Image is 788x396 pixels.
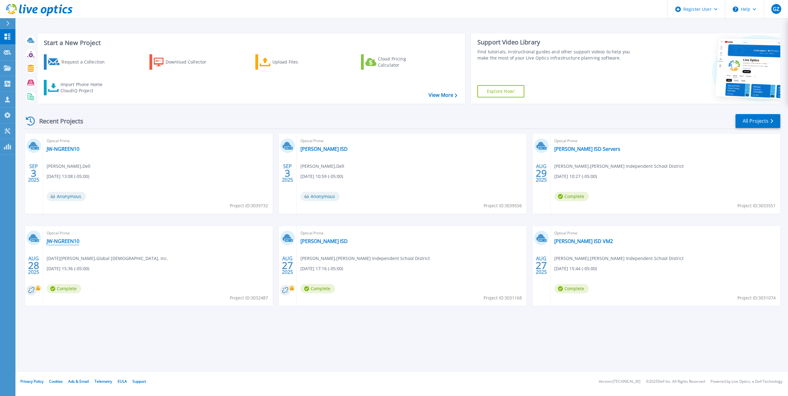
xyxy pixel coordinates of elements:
[536,171,547,176] span: 29
[47,192,86,201] span: Anonymous
[484,295,522,301] span: Project ID: 3031168
[28,254,40,277] div: AUG 2025
[68,379,89,384] a: Ads & Email
[300,173,343,180] span: [DATE] 10:59 (-05:00)
[47,138,269,144] span: Optical Prime
[554,230,777,237] span: Optical Prime
[31,171,36,176] span: 3
[47,163,90,170] span: [PERSON_NAME] , Dell
[300,238,348,244] a: [PERSON_NAME] ISD
[61,56,111,68] div: Request a Collection
[737,295,776,301] span: Project ID: 3031074
[118,379,127,384] a: EULA
[773,6,779,11] span: GZ
[28,263,39,268] span: 28
[300,138,523,144] span: Optical Prime
[282,263,293,268] span: 27
[378,56,427,68] div: Cloud Pricing Calculator
[535,162,547,184] div: AUG 2025
[166,56,215,68] div: Download Collector
[535,254,547,277] div: AUG 2025
[272,56,322,68] div: Upload Files
[24,113,92,129] div: Recent Projects
[300,284,335,293] span: Complete
[554,138,777,144] span: Optical Prime
[47,230,269,237] span: Optical Prime
[47,284,81,293] span: Complete
[300,163,344,170] span: [PERSON_NAME] , Dell
[20,379,44,384] a: Privacy Policy
[61,81,109,94] div: Import Phone Home CloudIQ Project
[646,380,705,384] li: © 2025 Dell Inc. All Rights Reserved
[554,255,684,262] span: [PERSON_NAME] , [PERSON_NAME] Independent School District
[285,171,290,176] span: 3
[300,192,340,201] span: Anonymous
[554,265,597,272] span: [DATE] 15:44 (-05:00)
[28,162,40,184] div: SEP 2025
[282,254,293,277] div: AUG 2025
[47,255,168,262] span: [DATE][PERSON_NAME] , Global [DEMOGRAPHIC_DATA], Inc.
[300,255,430,262] span: [PERSON_NAME] , [PERSON_NAME] Independent School District
[477,85,524,97] a: Explore Now!
[282,162,293,184] div: SEP 2025
[554,238,613,244] a: [PERSON_NAME] ISD VM2
[361,54,430,70] a: Cloud Pricing Calculator
[429,92,457,98] a: View More
[554,163,684,170] span: [PERSON_NAME] , [PERSON_NAME] Independent School District
[554,192,589,201] span: Complete
[230,202,268,209] span: Project ID: 3039732
[300,265,343,272] span: [DATE] 17:16 (-05:00)
[554,284,589,293] span: Complete
[736,114,780,128] a: All Projects
[710,380,782,384] li: Powered by Live Optics, a Dell Technology
[300,146,348,152] a: [PERSON_NAME] ISD
[132,379,146,384] a: Support
[47,238,79,244] a: JW-NGREEN10
[599,380,640,384] li: Version: [TECHNICAL_ID]
[149,54,218,70] a: Download Collector
[300,230,523,237] span: Optical Prime
[94,379,112,384] a: Telemetry
[255,54,324,70] a: Upload Files
[536,263,547,268] span: 27
[49,379,63,384] a: Cookies
[47,265,89,272] span: [DATE] 15:36 (-05:00)
[477,38,637,46] div: Support Video Library
[230,295,268,301] span: Project ID: 3032487
[44,39,457,46] h3: Start a New Project
[477,49,637,61] div: Find tutorials, instructional guides and other support videos to help you make the most of your L...
[737,202,776,209] span: Project ID: 3033551
[44,54,113,70] a: Request a Collection
[554,146,620,152] a: [PERSON_NAME] ISD Servers
[47,173,89,180] span: [DATE] 13:08 (-05:00)
[47,146,79,152] a: JW-NGREEN10
[554,173,597,180] span: [DATE] 10:27 (-05:00)
[484,202,522,209] span: Project ID: 3039556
